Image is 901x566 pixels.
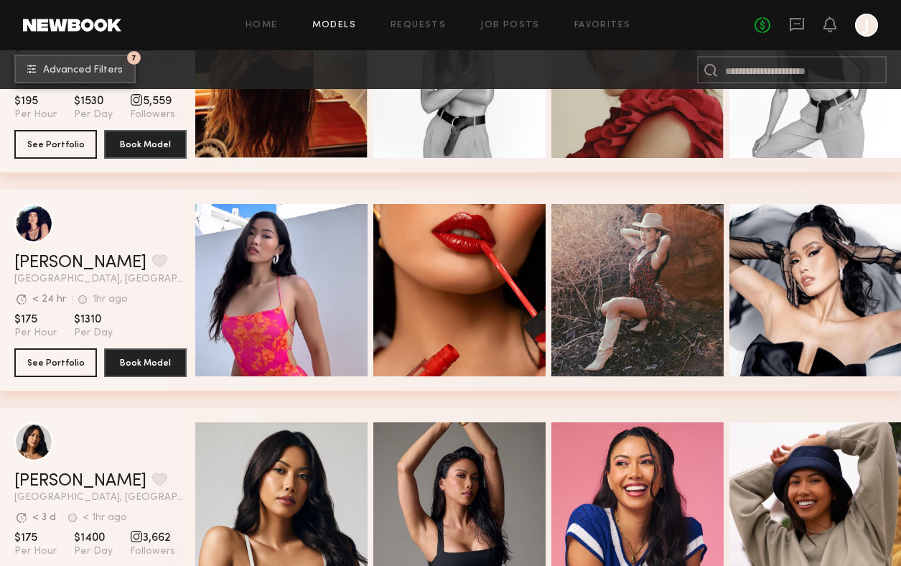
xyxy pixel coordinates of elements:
[74,94,113,108] span: $1530
[574,21,631,30] a: Favorites
[14,348,97,377] button: See Portfolio
[74,312,113,327] span: $1310
[130,108,175,121] span: Followers
[14,274,187,284] span: [GEOGRAPHIC_DATA], [GEOGRAPHIC_DATA]
[14,108,57,121] span: Per Hour
[43,65,123,75] span: Advanced Filters
[391,21,446,30] a: Requests
[93,294,128,305] div: 1hr ago
[74,531,113,545] span: $1400
[14,312,57,327] span: $175
[14,327,57,340] span: Per Hour
[74,545,113,558] span: Per Day
[312,21,356,30] a: Models
[130,545,175,558] span: Followers
[74,108,113,121] span: Per Day
[246,21,278,30] a: Home
[130,94,175,108] span: 5,559
[14,254,146,272] a: [PERSON_NAME]
[83,513,127,523] div: < 1hr ago
[104,348,187,377] button: Book Model
[14,130,97,159] button: See Portfolio
[14,493,187,503] span: [GEOGRAPHIC_DATA], [GEOGRAPHIC_DATA]
[104,130,187,159] button: Book Model
[14,545,57,558] span: Per Hour
[14,94,57,108] span: $195
[14,55,136,83] button: 7Advanced Filters
[14,531,57,545] span: $175
[480,21,540,30] a: Job Posts
[74,327,113,340] span: Per Day
[130,531,175,545] span: 3,662
[32,513,56,523] div: < 3 d
[32,294,66,305] div: < 24 hr
[855,14,878,37] a: J
[14,473,146,490] a: [PERSON_NAME]
[131,55,136,61] span: 7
